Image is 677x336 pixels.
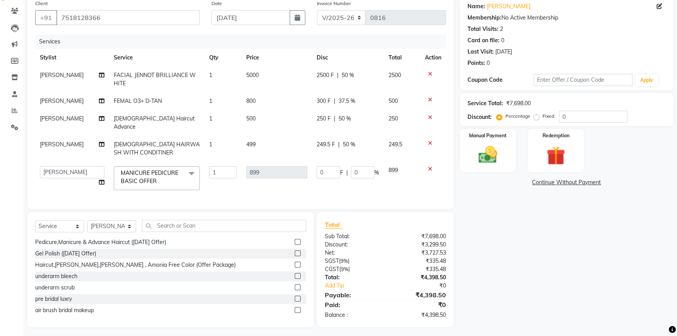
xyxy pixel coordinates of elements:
div: Paid: [319,300,385,309]
div: Balance : [319,311,385,319]
label: Redemption [543,132,570,139]
span: | [338,140,340,149]
div: Gel Polish ([DATE] Offer) [35,250,96,258]
div: Payable: [319,290,385,300]
span: [DEMOGRAPHIC_DATA] HAIRWASH WITH CONDITINER [114,141,200,156]
span: [PERSON_NAME] [40,72,84,79]
span: 500 [246,115,256,122]
span: | [337,71,338,79]
span: 1 [209,141,212,148]
span: 5000 [246,72,259,79]
span: 2500 [389,72,401,79]
div: pre bridal luxry [35,295,72,303]
div: Services [36,34,452,49]
button: Apply [636,74,658,86]
div: ₹335.48 [385,265,452,273]
span: 9% [341,266,348,272]
span: FEMAL O3+ D-TAN [114,97,162,104]
img: _cash.svg [473,144,503,165]
div: Discount: [467,113,492,121]
span: [PERSON_NAME] [40,115,84,122]
div: ₹4,398.50 [385,311,452,319]
span: MANICURE PEDICURE BASIC OFFER [121,169,178,185]
span: Total [325,221,343,229]
div: ₹4,398.50 [385,273,452,282]
div: No Active Membership [467,14,665,22]
div: ₹7,698.00 [506,99,531,108]
span: % [374,169,379,177]
div: Sub Total: [319,232,385,241]
span: 899 [389,167,398,174]
div: Haircut,[PERSON_NAME],[PERSON_NAME] , Amonia Free Color (Offer Package) [35,261,236,269]
input: Search or Scan [142,220,306,232]
span: 50 % [343,140,355,149]
div: ₹3,299.50 [385,241,452,249]
span: 2500 F [317,71,334,79]
th: Price [242,49,312,66]
span: | [346,169,348,177]
img: _gift.svg [541,144,571,167]
div: air brush bridal makeup [35,306,94,314]
span: 9% [340,258,348,264]
div: ₹3,727.53 [385,249,452,257]
span: CGST [325,266,339,273]
th: Disc [312,49,384,66]
div: Total: [319,273,385,282]
input: Enter Offer / Coupon Code [534,74,632,86]
span: FACIAL JENNOT BRILLIANCE WHITE [114,72,196,87]
a: Add Tip [319,282,397,290]
span: 250 F [317,115,331,123]
div: ( ) [319,265,385,273]
span: SGST [325,257,339,264]
div: Card on file: [467,36,500,45]
div: Name: [467,2,485,11]
span: 250 [389,115,398,122]
span: 249.5 F [317,140,335,149]
div: ( ) [319,257,385,265]
span: 50 % [342,71,354,79]
div: 2 [500,25,503,33]
label: Fixed [543,113,554,120]
th: Total [384,49,420,66]
span: 37.5 % [338,97,355,105]
a: [PERSON_NAME] [487,2,530,11]
th: Stylist [35,49,109,66]
span: 1 [209,115,212,122]
div: ₹4,398.50 [385,290,452,300]
div: ₹0 [385,300,452,309]
div: ₹7,698.00 [385,232,452,241]
span: [DEMOGRAPHIC_DATA] Haircut Advance [114,115,195,130]
th: Qty [204,49,242,66]
span: 50 % [338,115,351,123]
div: [DATE] [495,48,512,56]
span: 249.5 [389,141,402,148]
label: Manual Payment [469,132,507,139]
div: Service Total: [467,99,503,108]
div: Pedicure,Manicure & Advance Haircut ([DATE] Offer) [35,238,166,246]
button: +91 [35,10,57,25]
span: [PERSON_NAME] [40,97,84,104]
div: Discount: [319,241,385,249]
div: underarm scrub [35,284,75,292]
span: 500 [389,97,398,104]
span: 1 [209,97,212,104]
span: 800 [246,97,256,104]
div: underarm bleech [35,272,77,280]
span: | [334,115,335,123]
div: Net: [319,249,385,257]
span: [PERSON_NAME] [40,141,84,148]
span: | [334,97,335,105]
th: Service [109,49,204,66]
label: Percentage [505,113,530,120]
span: 1 [209,72,212,79]
div: Total Visits: [467,25,498,33]
input: Search by Name/Mobile/Email/Code [56,10,200,25]
div: ₹335.48 [385,257,452,265]
div: Points: [467,59,485,67]
div: Membership: [467,14,501,22]
span: 300 F [317,97,331,105]
th: Action [420,49,446,66]
div: 0 [501,36,504,45]
span: 499 [246,141,256,148]
div: Last Visit: [467,48,494,56]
